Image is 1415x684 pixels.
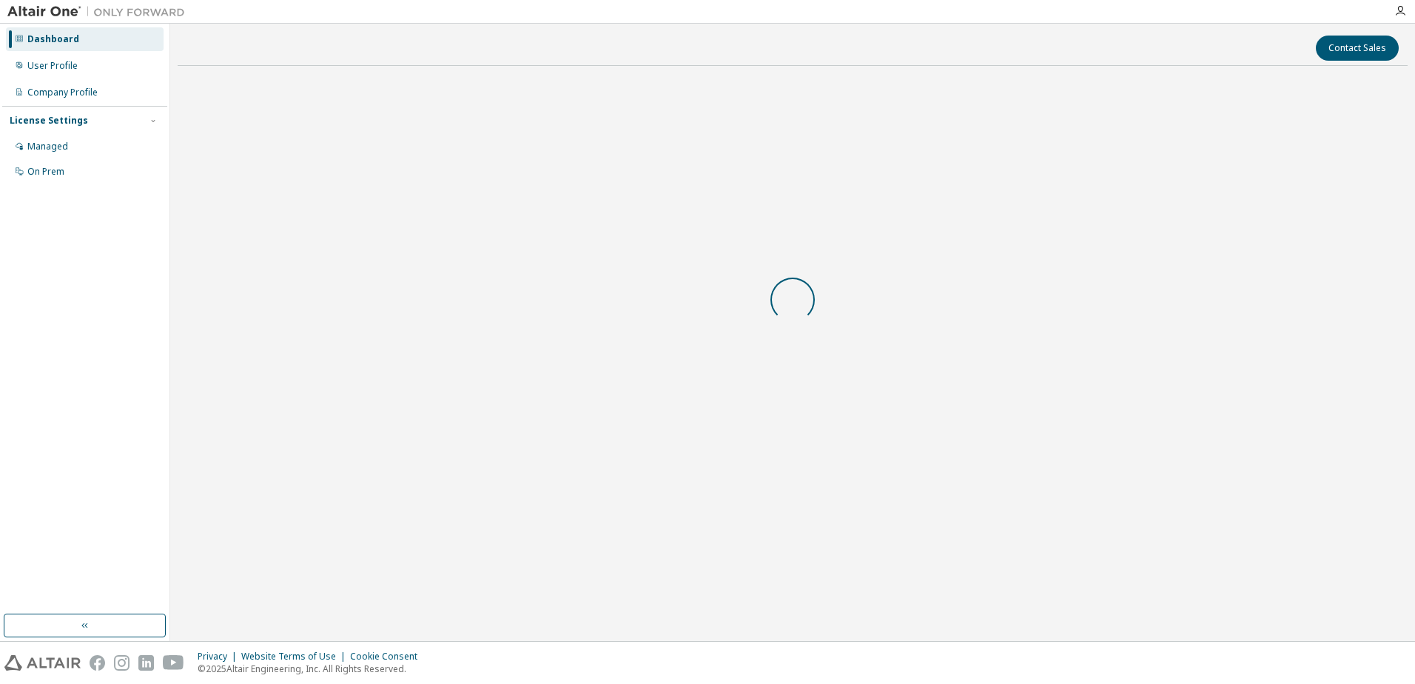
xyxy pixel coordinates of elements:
img: linkedin.svg [138,655,154,671]
div: Website Terms of Use [241,651,350,663]
div: Privacy [198,651,241,663]
img: instagram.svg [114,655,130,671]
div: On Prem [27,166,64,178]
div: Dashboard [27,33,79,45]
img: Altair One [7,4,192,19]
div: Company Profile [27,87,98,98]
div: License Settings [10,115,88,127]
img: youtube.svg [163,655,184,671]
img: facebook.svg [90,655,105,671]
div: User Profile [27,60,78,72]
div: Cookie Consent [350,651,426,663]
img: altair_logo.svg [4,655,81,671]
p: © 2025 Altair Engineering, Inc. All Rights Reserved. [198,663,426,675]
div: Managed [27,141,68,152]
button: Contact Sales [1316,36,1399,61]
